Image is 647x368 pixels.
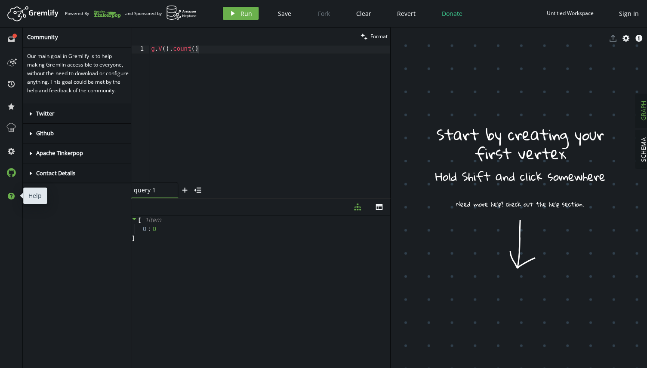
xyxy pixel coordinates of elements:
[616,10,636,18] span: Sign In
[65,6,120,21] div: Powered By
[355,10,370,18] span: Clear
[389,7,421,20] button: Revert
[637,101,645,121] span: GRAPH
[36,149,83,157] span: Apache Tinkerpop
[369,33,386,40] span: Format
[125,6,196,22] div: and Sponsored by
[23,187,47,204] div: Help
[440,10,461,18] span: Donate
[36,109,54,117] span: Twitter
[637,137,645,162] span: SCHEMA
[166,6,196,21] img: AWS Neptune
[277,10,290,18] span: Save
[148,225,151,232] div: :
[348,7,376,20] button: Clear
[152,225,156,232] div: 0
[396,10,414,18] span: Revert
[222,7,258,20] button: Run
[545,10,592,17] div: Untitled Workspace
[131,46,149,54] div: 1
[133,186,168,194] span: query 1
[434,7,467,20] button: Donate
[138,216,140,223] span: [
[36,169,75,176] span: Contact Details
[271,7,297,20] button: Save
[357,28,389,46] button: Format
[317,10,329,18] span: Fork
[27,33,58,41] span: Community
[145,215,161,223] span: 1 item
[240,10,251,18] span: Run
[36,129,54,137] span: Github
[131,234,134,241] span: ]
[142,225,152,232] span: 0
[612,7,641,20] button: Sign In
[27,52,129,95] p: Our main goal in Gremlify is to help making Gremlin accessible to everyone, without the need to d...
[310,7,336,20] button: Fork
